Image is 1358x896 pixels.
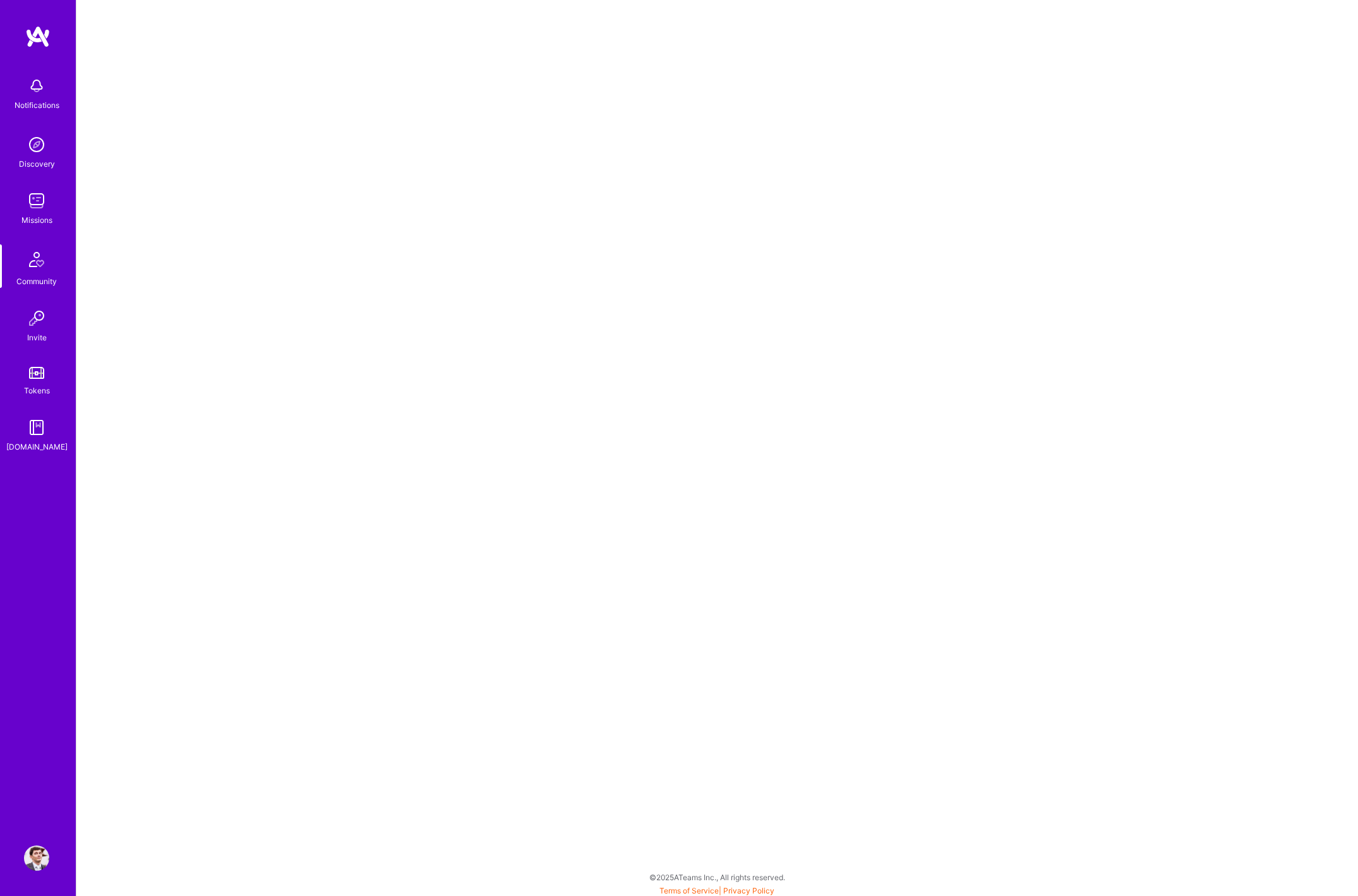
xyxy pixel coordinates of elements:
[21,845,52,871] a: User Avatar
[21,213,52,227] div: Missions
[16,275,57,288] div: Community
[24,845,49,871] img: User Avatar
[29,367,44,379] img: tokens
[659,886,774,895] span: |
[21,244,52,275] img: Community
[24,306,49,331] img: Invite
[24,384,50,397] div: Tokens
[24,188,49,213] img: teamwork
[659,886,719,895] a: Terms of Service
[24,73,49,99] img: bell
[76,861,1358,893] div: © 2025 ATeams Inc., All rights reserved.
[15,99,59,112] div: Notifications
[25,25,51,48] img: logo
[27,331,47,344] div: Invite
[19,157,55,170] div: Discovery
[723,886,774,895] a: Privacy Policy
[24,132,49,157] img: discovery
[6,440,68,453] div: [DOMAIN_NAME]
[24,415,49,440] img: guide book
